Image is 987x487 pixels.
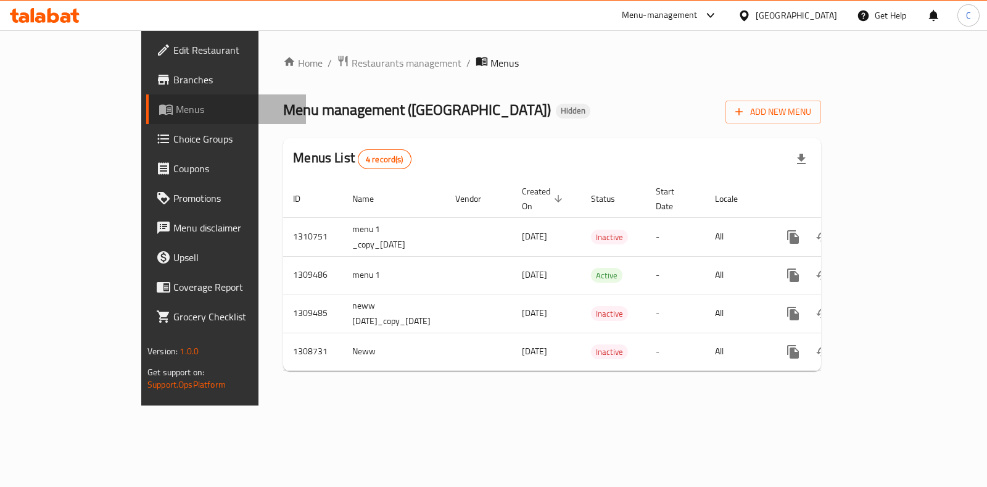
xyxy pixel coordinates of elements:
th: Actions [769,180,907,218]
td: All [705,294,769,333]
span: Grocery Checklist [173,309,296,324]
span: Name [352,191,390,206]
span: Inactive [591,345,628,359]
span: Menu disclaimer [173,220,296,235]
h2: Menus List [293,149,411,169]
span: Status [591,191,631,206]
a: Choice Groups [146,124,306,154]
a: Branches [146,65,306,94]
nav: breadcrumb [283,55,821,71]
span: Branches [173,72,296,87]
a: Menus [146,94,306,124]
span: Promotions [173,191,296,206]
span: Coverage Report [173,280,296,294]
button: more [778,260,808,290]
span: Get support on: [147,364,204,380]
div: Export file [787,144,816,174]
td: - [646,217,705,256]
a: Coverage Report [146,272,306,302]
span: ID [293,191,316,206]
span: Locale [715,191,754,206]
a: Grocery Checklist [146,302,306,331]
span: Version: [147,343,178,359]
div: Inactive [591,306,628,321]
li: / [466,56,471,70]
button: more [778,337,808,367]
span: Restaurants management [352,56,461,70]
table: enhanced table [283,180,907,371]
button: more [778,299,808,328]
span: Active [591,268,622,283]
a: Promotions [146,183,306,213]
span: [DATE] [522,305,547,321]
td: menu 1 _copy_[DATE] [342,217,445,256]
span: Inactive [591,307,628,321]
span: Menus [176,102,296,117]
li: / [328,56,332,70]
td: - [646,333,705,370]
span: Menus [490,56,519,70]
td: 1310751 [283,217,342,256]
td: 1309486 [283,256,342,294]
td: All [705,217,769,256]
a: Support.OpsPlatform [147,377,226,393]
a: Restaurants management [337,55,461,71]
a: Coupons [146,154,306,183]
div: [GEOGRAPHIC_DATA] [756,9,837,22]
span: Coupons [173,161,296,176]
a: Upsell [146,243,306,272]
span: 4 record(s) [358,154,411,165]
button: Change Status [808,222,838,252]
td: - [646,256,705,294]
td: All [705,333,769,370]
span: Hidden [556,106,590,116]
span: [DATE] [522,267,547,283]
span: [DATE] [522,343,547,359]
span: Edit Restaurant [173,43,296,57]
span: Start Date [656,184,690,214]
button: Change Status [808,299,838,328]
span: Vendor [455,191,497,206]
td: - [646,294,705,333]
span: 1.0.0 [180,343,199,359]
button: Add New Menu [725,101,821,123]
td: neww [DATE]_copy_[DATE] [342,294,445,333]
td: Neww [342,333,445,370]
td: menu 1 [342,256,445,294]
td: 1309485 [283,294,342,333]
span: Created On [522,184,566,214]
span: Upsell [173,250,296,265]
a: Menu disclaimer [146,213,306,243]
td: 1308731 [283,333,342,370]
button: more [778,222,808,252]
span: Menu management ( [GEOGRAPHIC_DATA] ) [283,96,551,123]
span: Add New Menu [735,104,811,120]
div: Hidden [556,104,590,119]
td: All [705,256,769,294]
span: [DATE] [522,228,547,244]
div: Total records count [358,149,411,169]
span: Inactive [591,230,628,244]
button: Change Status [808,337,838,367]
div: Inactive [591,344,628,359]
span: C [966,9,971,22]
span: Choice Groups [173,131,296,146]
a: Edit Restaurant [146,35,306,65]
div: Menu-management [622,8,698,23]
